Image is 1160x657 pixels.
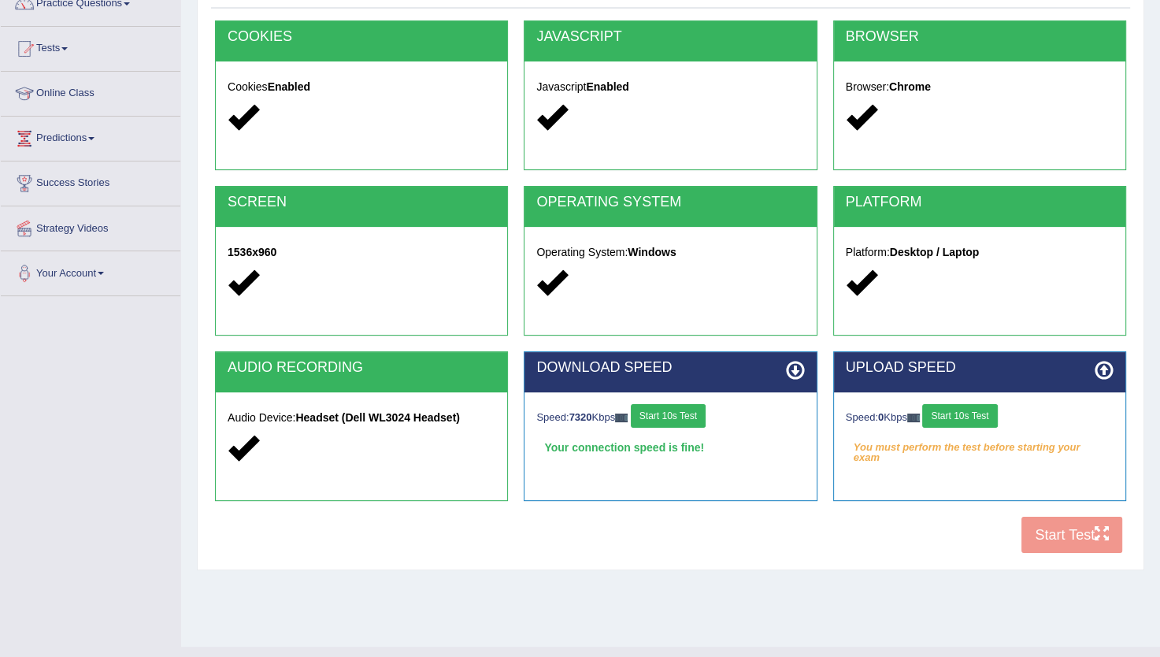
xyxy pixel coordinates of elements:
a: Strategy Videos [1,206,180,246]
h2: DOWNLOAD SPEED [536,360,804,376]
div: Speed: Kbps [846,404,1114,432]
a: Predictions [1,117,180,156]
button: Start 10s Test [631,404,706,428]
a: Tests [1,27,180,66]
h2: SCREEN [228,195,495,210]
a: Success Stories [1,161,180,201]
h5: Platform: [846,247,1114,258]
strong: Windows [628,246,676,258]
div: Speed: Kbps [536,404,804,432]
strong: 1536x960 [228,246,276,258]
strong: Enabled [586,80,628,93]
div: Your connection speed is fine! [536,436,804,459]
h2: COOKIES [228,29,495,45]
strong: 0 [878,411,884,423]
h5: Cookies [228,81,495,93]
h2: JAVASCRIPT [536,29,804,45]
h5: Browser: [846,81,1114,93]
h2: PLATFORM [846,195,1114,210]
strong: Desktop / Laptop [890,246,980,258]
em: You must perform the test before starting your exam [846,436,1114,459]
strong: Chrome [889,80,931,93]
strong: Headset (Dell WL3024 Headset) [295,411,460,424]
h5: Javascript [536,81,804,93]
h5: Operating System: [536,247,804,258]
h2: OPERATING SYSTEM [536,195,804,210]
img: ajax-loader-fb-connection.gif [907,414,920,422]
a: Online Class [1,72,180,111]
a: Your Account [1,251,180,291]
strong: 7320 [569,411,592,423]
h2: UPLOAD SPEED [846,360,1114,376]
strong: Enabled [268,80,310,93]
button: Start 10s Test [922,404,997,428]
h2: AUDIO RECORDING [228,360,495,376]
h2: BROWSER [846,29,1114,45]
img: ajax-loader-fb-connection.gif [615,414,628,422]
h5: Audio Device: [228,412,495,424]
